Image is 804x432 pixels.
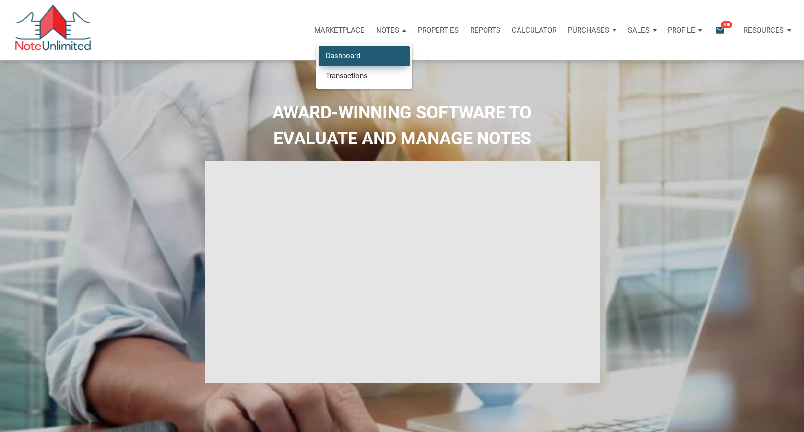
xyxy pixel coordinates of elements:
[721,21,732,28] span: 108
[464,16,506,45] button: Reports
[714,24,726,35] i: email
[562,16,622,45] button: Purchases
[308,16,370,45] button: Marketplace
[662,16,708,45] button: Profile
[370,16,412,45] a: Notes DashboardTransactions
[376,26,399,35] p: Notes
[512,26,556,35] p: Calculator
[412,16,464,45] a: Properties
[738,16,797,45] button: Resources
[319,66,410,85] a: Transactions
[708,16,738,45] button: email108
[370,16,412,45] button: Notes
[506,16,562,45] a: Calculator
[744,26,784,35] p: Resources
[7,100,797,152] h2: AWARD-WINNING SOFTWARE TO EVALUATE AND MANAGE NOTES
[205,161,600,383] iframe: NoteUnlimited
[319,46,410,66] a: Dashboard
[668,26,695,35] p: Profile
[622,16,662,45] button: Sales
[470,26,500,35] p: Reports
[628,26,650,35] p: Sales
[314,26,365,35] p: Marketplace
[568,26,609,35] p: Purchases
[418,26,459,35] p: Properties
